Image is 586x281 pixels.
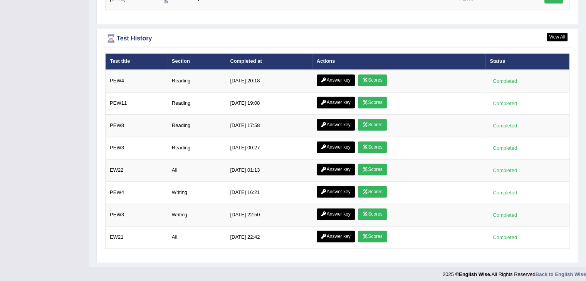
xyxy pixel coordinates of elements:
[547,33,568,41] a: View All
[106,54,168,70] th: Test title
[106,137,168,159] td: PEW3
[490,144,520,152] div: Completed
[168,226,226,248] td: All
[168,92,226,114] td: Reading
[106,114,168,137] td: PEW8
[168,114,226,137] td: Reading
[317,141,355,153] a: Answer key
[485,54,569,70] th: Status
[226,226,312,248] td: [DATE] 22:42
[106,181,168,204] td: PEW4
[226,54,312,70] th: Completed at
[317,119,355,130] a: Answer key
[317,164,355,175] a: Answer key
[358,164,386,175] a: Scores
[536,271,586,277] a: Back to English Wise
[226,181,312,204] td: [DATE] 16:21
[358,231,386,242] a: Scores
[106,92,168,114] td: PEW11
[312,54,486,70] th: Actions
[168,70,226,92] td: Reading
[106,159,168,181] td: EW22
[490,233,520,241] div: Completed
[443,267,586,278] div: 2025 © All Rights Reserved
[358,141,386,153] a: Scores
[226,114,312,137] td: [DATE] 17:58
[168,159,226,181] td: All
[490,77,520,85] div: Completed
[226,204,312,226] td: [DATE] 22:50
[106,226,168,248] td: EW21
[459,271,491,277] strong: English Wise.
[490,211,520,219] div: Completed
[490,122,520,130] div: Completed
[358,97,386,108] a: Scores
[168,54,226,70] th: Section
[106,70,168,92] td: PEW4
[358,74,386,86] a: Scores
[226,137,312,159] td: [DATE] 00:27
[358,208,386,220] a: Scores
[317,186,355,197] a: Answer key
[168,204,226,226] td: Writing
[226,92,312,114] td: [DATE] 19:08
[358,119,386,130] a: Scores
[168,137,226,159] td: Reading
[106,204,168,226] td: PEW3
[168,181,226,204] td: Writing
[490,189,520,197] div: Completed
[317,74,355,86] a: Answer key
[317,231,355,242] a: Answer key
[226,70,312,92] td: [DATE] 20:18
[358,186,386,197] a: Scores
[226,159,312,181] td: [DATE] 01:13
[105,33,569,44] div: Test History
[317,97,355,108] a: Answer key
[317,208,355,220] a: Answer key
[490,99,520,107] div: Completed
[490,166,520,174] div: Completed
